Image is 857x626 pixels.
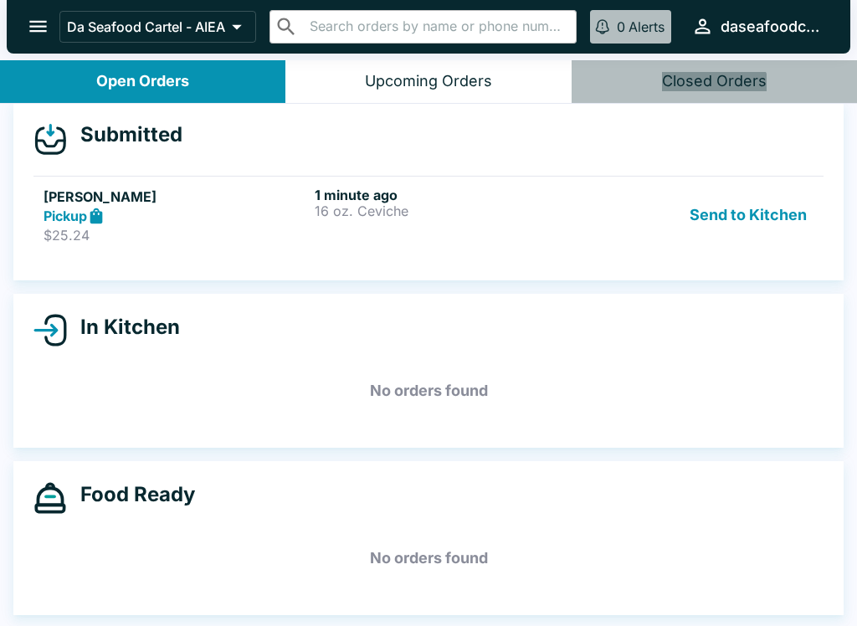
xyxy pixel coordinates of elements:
[44,227,308,244] p: $25.24
[33,176,824,254] a: [PERSON_NAME]Pickup$25.241 minute ago16 oz. CevicheSend to Kitchen
[315,187,579,203] h6: 1 minute ago
[685,8,830,44] button: daseafoodcartel
[59,11,256,43] button: Da Seafood Cartel - AIEA
[315,203,579,218] p: 16 oz. Ceviche
[96,72,189,91] div: Open Orders
[33,361,824,421] h5: No orders found
[44,187,308,207] h5: [PERSON_NAME]
[365,72,492,91] div: Upcoming Orders
[629,18,665,35] p: Alerts
[44,208,87,224] strong: Pickup
[67,482,195,507] h4: Food Ready
[67,315,180,340] h4: In Kitchen
[305,15,569,38] input: Search orders by name or phone number
[617,18,625,35] p: 0
[33,528,824,588] h5: No orders found
[683,187,813,244] button: Send to Kitchen
[67,18,225,35] p: Da Seafood Cartel - AIEA
[17,5,59,48] button: open drawer
[662,72,767,91] div: Closed Orders
[67,122,182,147] h4: Submitted
[721,17,824,37] div: daseafoodcartel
